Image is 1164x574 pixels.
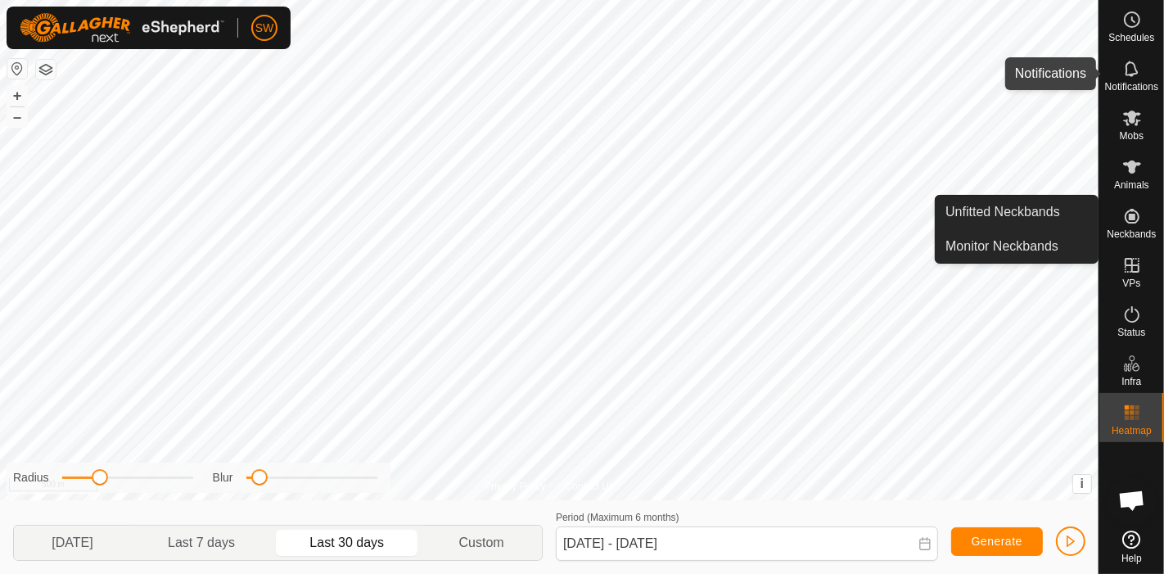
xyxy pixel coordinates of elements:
[1099,524,1164,570] a: Help
[936,196,1098,228] a: Unfitted Neckbands
[213,469,233,486] label: Blur
[1117,328,1145,337] span: Status
[255,20,274,37] span: SW
[52,533,92,553] span: [DATE]
[20,13,224,43] img: Gallagher Logo
[1114,180,1149,190] span: Animals
[972,535,1022,548] span: Generate
[7,86,27,106] button: +
[459,533,504,553] span: Custom
[945,237,1058,256] span: Monitor Neckbands
[1121,554,1142,563] span: Help
[7,59,27,79] button: Reset Map
[1108,476,1157,525] div: Open chat
[1121,377,1141,386] span: Infra
[1112,426,1152,436] span: Heatmap
[36,60,56,79] button: Map Layers
[1122,278,1140,288] span: VPs
[566,479,614,494] a: Contact Us
[945,202,1060,222] span: Unfitted Neckbands
[1073,475,1091,493] button: i
[309,533,384,553] span: Last 30 days
[1120,131,1144,141] span: Mobs
[1107,229,1156,239] span: Neckbands
[485,479,546,494] a: Privacy Policy
[13,469,49,486] label: Radius
[1108,33,1154,43] span: Schedules
[1105,82,1158,92] span: Notifications
[168,533,235,553] span: Last 7 days
[7,107,27,127] button: –
[951,527,1043,556] button: Generate
[556,512,679,523] label: Period (Maximum 6 months)
[1081,477,1084,490] span: i
[936,230,1098,263] a: Monitor Neckbands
